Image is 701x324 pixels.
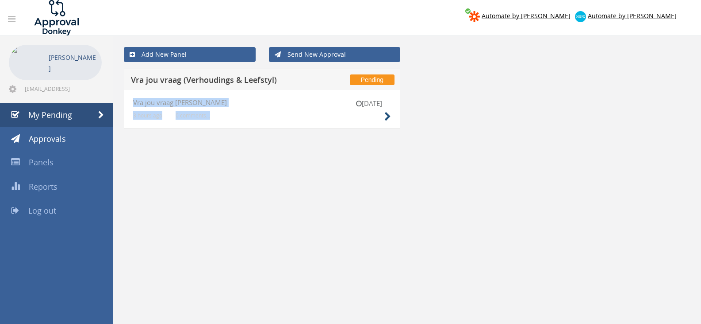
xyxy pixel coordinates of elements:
h5: Vra jou vraag (Verhoudings & Leefstyl) [131,76,314,87]
small: [DATE] [347,99,391,108]
img: zapier-logomark.png [469,11,480,22]
h4: Vra jou vraag [PERSON_NAME] [133,99,391,106]
a: Send New Approval [269,47,401,62]
span: Panels [29,157,54,168]
span: Log out [28,205,56,216]
span: Automate by [PERSON_NAME] [588,12,677,20]
img: xero-logo.png [575,11,586,22]
span: [EMAIL_ADDRESS][DOMAIN_NAME] [25,85,100,92]
span: Reports [29,181,57,192]
span: Approvals [29,133,66,144]
span: Automate by [PERSON_NAME] [482,12,571,20]
small: 3 hours ago [133,112,162,119]
span: My Pending [28,109,72,120]
p: [PERSON_NAME] [49,52,97,74]
a: Add New Panel [124,47,256,62]
span: Pending [350,74,395,85]
small: 0 comments... [176,112,210,119]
